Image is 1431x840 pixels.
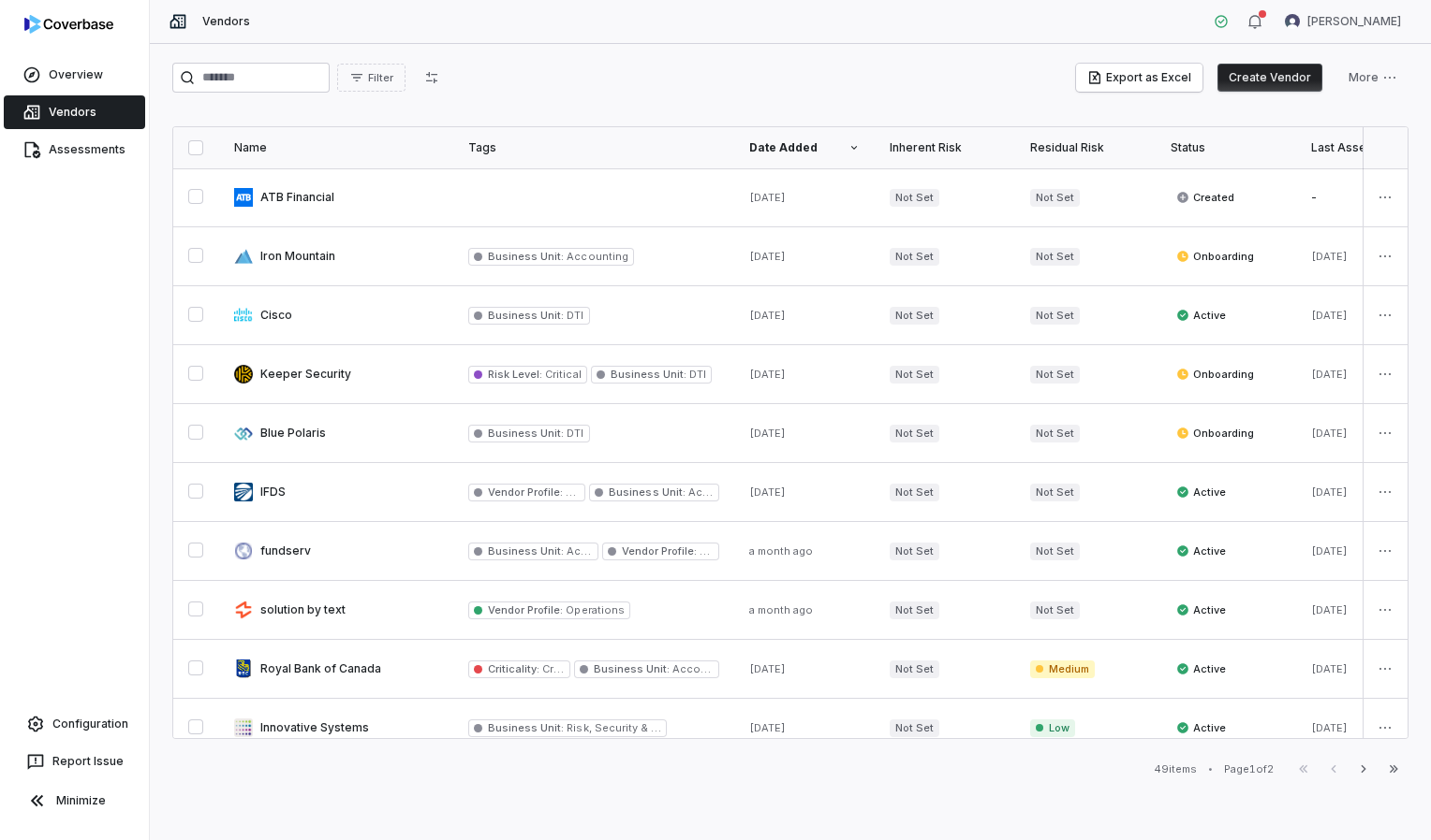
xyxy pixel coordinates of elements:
[488,427,564,440] span: Business Unit :
[539,662,578,675] span: Critical
[1176,367,1254,382] span: Onboarding
[1030,660,1095,678] span: Medium
[1311,309,1348,322] span: [DATE]
[202,14,250,29] span: Vendors
[611,368,686,381] span: Business Unit :
[1176,426,1254,441] span: Onboarding
[488,485,563,499] span: Vendor Profile :
[749,485,786,499] span: [DATE]
[1311,250,1348,263] span: [DATE]
[1030,719,1075,737] span: Low
[4,58,145,92] a: Overview
[890,601,939,619] span: Not Set
[1311,603,1348,616] span: [DATE]
[1224,762,1274,776] div: Page 1 of 2
[749,140,860,155] div: Date Added
[749,603,813,616] span: a month ago
[564,721,712,734] span: Risk, Security & Compliance
[1030,484,1080,501] span: Not Set
[1076,64,1202,92] button: Export as Excel
[564,544,627,558] span: Accounting
[488,368,542,381] span: Risk Level :
[1311,485,1348,499] span: [DATE]
[697,544,745,558] span: Financial
[337,64,406,92] button: Filter
[563,485,612,499] span: Financial
[1171,140,1281,155] div: Status
[1030,140,1141,155] div: Residual Risk
[1030,601,1080,619] span: Not Set
[594,662,670,675] span: Business Unit :
[609,485,685,499] span: Business Unit :
[488,662,539,675] span: Criticality :
[749,309,786,322] span: [DATE]
[564,250,627,263] span: Accounting
[686,368,706,381] span: DTI
[749,662,786,675] span: [DATE]
[488,544,564,558] span: Business Unit :
[686,485,749,499] span: Accounting
[1030,189,1080,207] span: Not Set
[890,425,939,442] span: Not Set
[488,309,564,322] span: Business Unit :
[749,250,786,263] span: [DATE]
[890,189,939,207] span: Not Set
[890,660,939,678] span: Not Set
[488,721,564,734] span: Business Unit :
[564,427,583,440] span: DTI
[488,603,563,616] span: Vendor Profile :
[890,484,939,501] span: Not Set
[1030,366,1080,384] span: Not Set
[234,140,438,155] div: Name
[563,603,624,616] span: Operations
[4,95,145,129] a: Vendors
[488,250,564,263] span: Business Unit :
[890,366,939,384] span: Not Set
[1311,721,1348,734] span: [DATE]
[468,140,719,155] div: Tags
[890,307,939,325] span: Not Set
[1307,14,1401,29] span: [PERSON_NAME]
[670,662,733,675] span: Accounting
[1274,7,1412,36] button: Meghan Paonessa avatar[PERSON_NAME]
[1176,190,1234,205] span: Created
[542,368,581,381] span: Critical
[1311,427,1348,440] span: [DATE]
[1030,248,1080,266] span: Not Set
[1285,14,1300,29] img: Meghan Paonessa avatar
[890,719,939,737] span: Not Set
[7,782,141,819] button: Minimize
[749,427,786,440] span: [DATE]
[749,191,786,204] span: [DATE]
[1208,762,1213,775] div: •
[1176,543,1226,558] span: Active
[890,543,939,560] span: Not Set
[1311,368,1348,381] span: [DATE]
[368,71,393,85] span: Filter
[1176,602,1226,617] span: Active
[749,544,813,558] span: a month ago
[1311,140,1422,155] div: Last Assessed
[1217,64,1322,92] button: Create Vendor
[1176,661,1226,676] span: Active
[1176,720,1226,735] span: Active
[1030,543,1080,560] span: Not Set
[4,133,145,167] a: Assessments
[1030,307,1080,325] span: Not Set
[1154,762,1197,776] div: 49 items
[1337,64,1409,92] button: More
[24,15,113,34] img: logo-D7KZi-bG.svg
[890,248,939,266] span: Not Set
[1311,544,1348,558] span: [DATE]
[1030,425,1080,442] span: Not Set
[749,721,786,734] span: [DATE]
[1311,662,1348,675] span: [DATE]
[622,544,697,558] span: Vendor Profile :
[7,745,141,778] button: Report Issue
[890,140,1000,155] div: Inherent Risk
[1176,249,1254,264] span: Onboarding
[564,309,583,322] span: DTI
[1176,308,1226,323] span: Active
[749,368,786,381] span: [DATE]
[1176,485,1226,500] span: Active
